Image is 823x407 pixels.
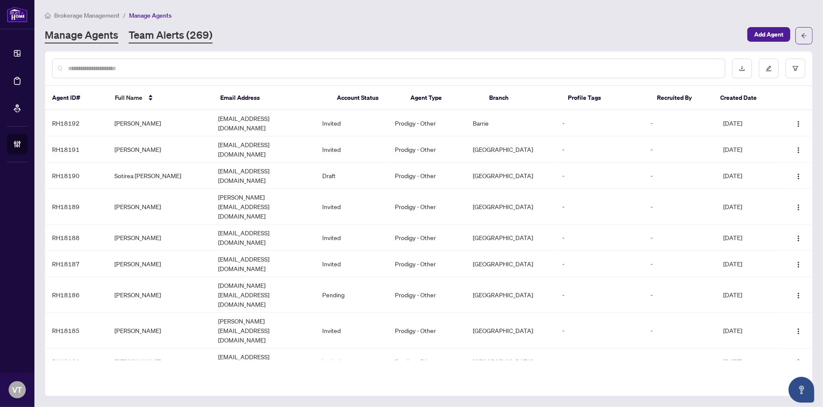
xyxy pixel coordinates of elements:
[717,313,779,348] td: [DATE]
[315,163,388,189] td: Draft
[212,251,316,277] td: [EMAIL_ADDRESS][DOMAIN_NAME]
[555,313,644,348] td: -
[732,59,752,78] button: download
[212,277,316,313] td: [DOMAIN_NAME][EMAIL_ADDRESS][DOMAIN_NAME]
[644,136,717,163] td: -
[717,277,779,313] td: [DATE]
[388,110,466,136] td: Prodigy - Other
[717,136,779,163] td: [DATE]
[123,10,126,20] li: /
[315,313,388,348] td: Invited
[555,163,644,189] td: -
[45,313,108,348] td: RH18185
[644,277,717,313] td: -
[792,288,805,302] button: Logo
[555,136,644,163] td: -
[466,348,555,375] td: [GEOGRAPHIC_DATA]
[644,110,717,136] td: -
[717,163,779,189] td: [DATE]
[108,86,213,110] th: Full Name
[315,225,388,251] td: Invited
[315,110,388,136] td: Invited
[315,348,388,375] td: Invited
[555,277,644,313] td: -
[466,136,555,163] td: [GEOGRAPHIC_DATA]
[45,12,51,18] span: home
[388,136,466,163] td: Prodigy - Other
[717,348,779,375] td: [DATE]
[555,225,644,251] td: -
[388,251,466,277] td: Prodigy - Other
[45,277,108,313] td: RH18186
[466,313,555,348] td: [GEOGRAPHIC_DATA]
[212,110,316,136] td: [EMAIL_ADDRESS][DOMAIN_NAME]
[792,65,798,71] span: filter
[561,86,650,110] th: Profile Tags
[747,27,790,42] button: Add Agent
[315,136,388,163] td: Invited
[789,377,814,403] button: Open asap
[213,86,330,110] th: Email Address
[644,313,717,348] td: -
[795,292,802,299] img: Logo
[801,33,807,39] span: arrow-left
[555,251,644,277] td: -
[45,86,108,110] th: Agent ID#
[717,189,779,225] td: [DATE]
[108,225,212,251] td: [PERSON_NAME]
[388,348,466,375] td: Prodigy - RA
[108,348,212,375] td: [PERSON_NAME]
[644,348,717,375] td: -
[650,86,714,110] th: Recruited By
[388,313,466,348] td: Prodigy - Other
[45,163,108,189] td: RH18190
[108,189,212,225] td: [PERSON_NAME]
[644,251,717,277] td: -
[482,86,561,110] th: Branch
[792,200,805,213] button: Logo
[212,313,316,348] td: [PERSON_NAME][EMAIL_ADDRESS][DOMAIN_NAME]
[212,348,316,375] td: [EMAIL_ADDRESS][DOMAIN_NAME]
[45,225,108,251] td: RH18188
[45,348,108,375] td: RH18184
[45,136,108,163] td: RH18191
[792,116,805,130] button: Logo
[644,225,717,251] td: -
[786,59,805,78] button: filter
[54,12,120,19] span: Brokerage Management
[7,6,28,22] img: logo
[795,204,802,211] img: Logo
[739,65,745,71] span: download
[212,225,316,251] td: [EMAIL_ADDRESS][DOMAIN_NAME]
[555,189,644,225] td: -
[644,189,717,225] td: -
[212,163,316,189] td: [EMAIL_ADDRESS][DOMAIN_NAME]
[108,110,212,136] td: [PERSON_NAME]
[795,147,802,154] img: Logo
[315,277,388,313] td: Pending
[466,163,555,189] td: [GEOGRAPHIC_DATA]
[717,110,779,136] td: [DATE]
[466,225,555,251] td: [GEOGRAPHIC_DATA]
[108,136,212,163] td: [PERSON_NAME]
[108,313,212,348] td: [PERSON_NAME]
[129,28,213,43] a: Team Alerts (269)
[717,251,779,277] td: [DATE]
[792,169,805,182] button: Logo
[45,28,118,43] a: Manage Agents
[129,12,172,19] span: Manage Agents
[792,257,805,271] button: Logo
[795,328,802,335] img: Logo
[795,261,802,268] img: Logo
[792,231,805,244] button: Logo
[12,384,22,396] span: VT
[713,86,777,110] th: Created Date
[45,251,108,277] td: RH18187
[466,110,555,136] td: Barrie
[555,110,644,136] td: -
[388,225,466,251] td: Prodigy - Other
[115,93,143,102] span: Full Name
[795,173,802,180] img: Logo
[466,189,555,225] td: [GEOGRAPHIC_DATA]
[795,120,802,127] img: Logo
